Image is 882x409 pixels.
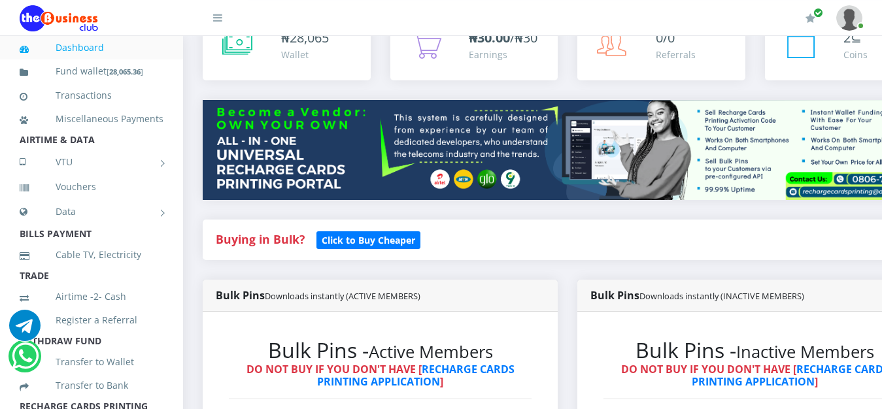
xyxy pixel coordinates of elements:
span: 0/0 [656,29,675,46]
strong: Buying in Bulk? [216,231,305,247]
strong: Bulk Pins [590,288,804,303]
div: Wallet [281,48,329,61]
a: Chat for support [12,350,39,372]
a: Click to Buy Cheaper [316,231,420,247]
b: ₦30.00 [469,29,510,46]
a: Airtime -2- Cash [20,282,163,312]
strong: Bulk Pins [216,288,420,303]
small: Downloads instantly (INACTIVE MEMBERS) [639,290,804,302]
b: Click to Buy Cheaper [322,234,415,246]
a: Fund wallet[28,065.36] [20,56,163,87]
b: 28,065.36 [109,67,141,76]
a: Transfer to Bank [20,370,163,401]
a: Chat for support [9,319,41,341]
a: RECHARGE CARDS PRINTING APPLICATION [317,362,515,389]
div: Earnings [469,48,537,61]
small: [ ] [107,67,143,76]
a: Data [20,195,163,228]
div: Coins [843,48,868,61]
a: Transfer to Wallet [20,347,163,377]
strong: DO NOT BUY IF YOU DON'T HAVE [ ] [246,362,515,389]
span: /₦30 [469,29,537,46]
a: 0/0 Referrals [577,15,745,80]
h2: Bulk Pins - [229,338,532,363]
div: ₦ [281,28,329,48]
a: Dashboard [20,33,163,63]
small: Downloads instantly (ACTIVE MEMBERS) [265,290,420,302]
small: Active Members [369,340,493,363]
a: ₦28,065 Wallet [203,15,371,80]
a: ₦30.00/₦30 Earnings [390,15,558,80]
div: Referrals [656,48,696,61]
span: 28,065 [290,29,329,46]
span: 2 [843,29,851,46]
div: ⊆ [843,28,868,48]
a: Cable TV, Electricity [20,240,163,270]
a: Miscellaneous Payments [20,104,163,134]
small: Inactive Members [736,340,874,363]
a: VTU [20,146,163,178]
a: Transactions [20,80,163,110]
img: Logo [20,5,98,31]
a: Register a Referral [20,305,163,335]
a: Vouchers [20,172,163,202]
span: Renew/Upgrade Subscription [813,8,823,18]
i: Renew/Upgrade Subscription [806,13,815,24]
img: User [836,5,862,31]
